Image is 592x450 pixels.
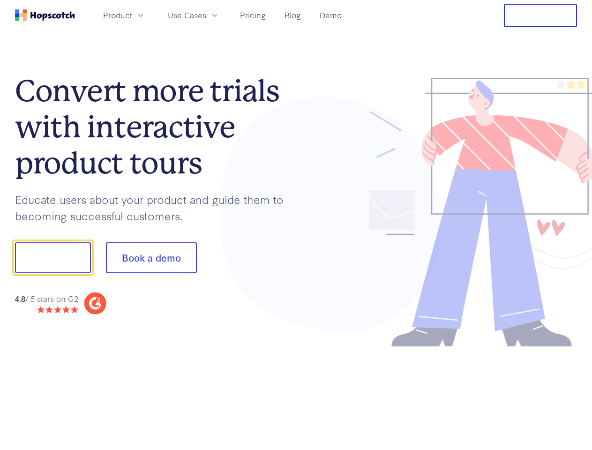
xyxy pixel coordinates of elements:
[281,7,305,23] a: Blog
[15,191,296,224] p: Educate users about your product and guide them to becoming successful customers.
[316,7,345,23] a: Demo
[15,242,91,273] button: Show me!
[15,9,75,21] a: Home
[162,7,225,23] button: Use Cases
[97,7,151,23] button: Product
[168,9,206,21] span: Use Cases
[236,7,270,23] a: Pricing
[15,292,78,304] div: / 5 stars on G2
[103,9,132,21] span: Product
[106,242,197,273] button: Book a demo
[15,292,25,303] strong: 4.8
[15,73,296,181] h1: Convert more trials with interactive product tours
[504,4,577,27] button: Free Trial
